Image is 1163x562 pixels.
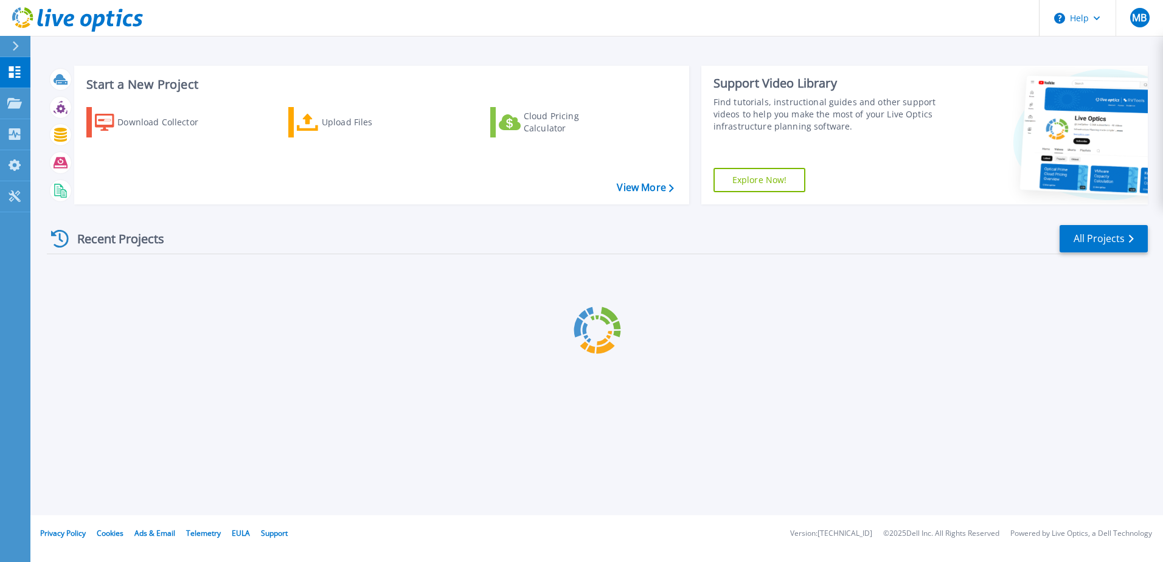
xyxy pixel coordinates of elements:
a: Cloud Pricing Calculator [490,107,626,137]
a: Support [261,528,288,538]
div: Find tutorials, instructional guides and other support videos to help you make the most of your L... [713,96,941,133]
a: EULA [232,528,250,538]
li: © 2025 Dell Inc. All Rights Reserved [883,530,999,538]
div: Recent Projects [47,224,181,254]
a: Telemetry [186,528,221,538]
a: Privacy Policy [40,528,86,538]
h3: Start a New Project [86,78,673,91]
a: All Projects [1060,225,1148,252]
div: Cloud Pricing Calculator [524,110,621,134]
li: Version: [TECHNICAL_ID] [790,530,872,538]
a: Cookies [97,528,123,538]
a: Explore Now! [713,168,806,192]
a: Ads & Email [134,528,175,538]
li: Powered by Live Optics, a Dell Technology [1010,530,1152,538]
a: Upload Files [288,107,424,137]
div: Upload Files [322,110,419,134]
span: MB [1132,13,1147,23]
a: Download Collector [86,107,222,137]
div: Support Video Library [713,75,941,91]
div: Download Collector [117,110,215,134]
a: View More [617,182,673,193]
